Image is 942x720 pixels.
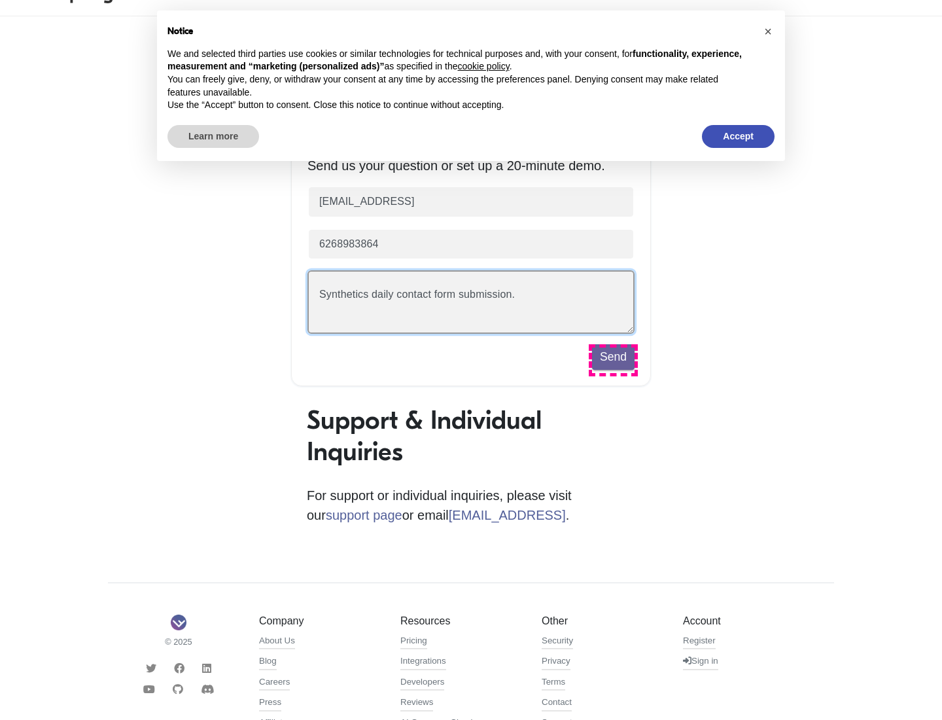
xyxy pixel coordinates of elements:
a: cookie policy [458,61,510,71]
p: You can freely give, deny, or withdraw your consent at any time by accessing the preferences pane... [167,73,754,99]
a: Developers [400,675,444,691]
h5: Account [683,615,805,627]
a: Careers [259,675,290,691]
a: Security [542,634,573,650]
a: Blog [259,655,277,670]
i: Github [173,684,183,694]
small: © 2025 [118,636,239,648]
a: Integrations [400,655,446,670]
button: Close this notice [758,21,778,42]
a: Press [259,696,281,711]
h5: Other [542,615,663,627]
i: Youtube [143,684,155,694]
a: Privacy [542,655,570,670]
a: Pricing [400,634,427,650]
p: For support or individual inquiries, please visit our or email . [307,486,635,525]
h2: Notice [167,26,754,37]
span: × [764,24,772,39]
h5: Company [259,615,381,627]
input: Business email (required) [307,186,635,218]
a: About Us [259,634,295,650]
input: Phone number (optional) [307,228,635,261]
i: LinkedIn [202,663,211,674]
h5: Resources [400,615,522,627]
p: Use the “Accept” button to consent. Close this notice to continue without accepting. [167,99,754,112]
p: We and selected third parties use cookies or similar technologies for technical purposes and, wit... [167,48,754,73]
i: Facebook [174,663,184,674]
button: Send [592,344,635,369]
a: Terms [542,675,565,691]
img: Sapling Logo [171,615,186,630]
a: Sign in [683,655,718,670]
a: support page [326,508,402,522]
button: Accept [702,125,775,149]
h1: Support & Individual Inquiries [307,405,635,467]
i: Discord [201,684,214,694]
a: Register [683,634,716,650]
button: Learn more [167,125,259,149]
i: Twitter [146,663,156,674]
a: [EMAIL_ADDRESS] [449,508,566,522]
a: Contact [542,696,572,711]
a: Reviews [400,696,433,711]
